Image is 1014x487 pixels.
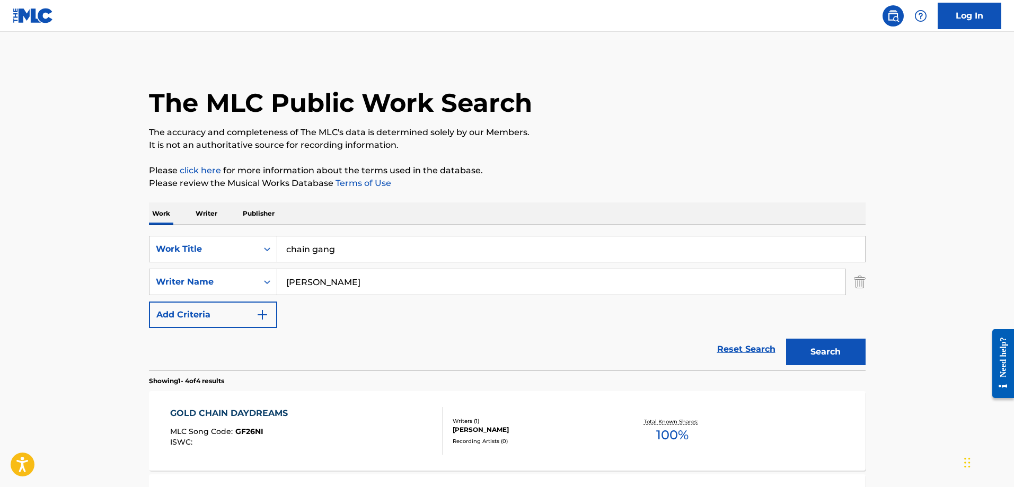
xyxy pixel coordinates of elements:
a: Log In [938,3,1001,29]
img: 9d2ae6d4665cec9f34b9.svg [256,308,269,321]
p: Publisher [240,202,278,225]
p: The accuracy and completeness of The MLC's data is determined solely by our Members. [149,126,866,139]
span: 100 % [656,426,689,445]
div: [PERSON_NAME] [453,425,613,435]
p: Work [149,202,173,225]
a: click here [180,165,221,175]
p: Total Known Shares: [644,418,701,426]
a: Public Search [883,5,904,26]
iframe: Chat Widget [961,436,1014,487]
div: Writers ( 1 ) [453,417,613,425]
iframe: Resource Center [984,321,1014,406]
a: Reset Search [712,338,781,361]
div: Drag [964,447,971,479]
img: search [887,10,900,22]
div: Help [910,5,931,26]
button: Add Criteria [149,302,277,328]
h1: The MLC Public Work Search [149,87,532,119]
span: ISWC : [170,437,195,447]
span: GF26NI [235,427,263,436]
img: MLC Logo [13,8,54,23]
img: help [914,10,927,22]
button: Search [786,339,866,365]
img: Delete Criterion [854,269,866,295]
p: Writer [192,202,221,225]
p: Please review the Musical Works Database [149,177,866,190]
div: GOLD CHAIN DAYDREAMS [170,407,293,420]
a: GOLD CHAIN DAYDREAMSMLC Song Code:GF26NIISWC:Writers (1)[PERSON_NAME]Recording Artists (0)Total K... [149,391,866,471]
form: Search Form [149,236,866,370]
div: Recording Artists ( 0 ) [453,437,613,445]
div: Work Title [156,243,251,255]
div: Writer Name [156,276,251,288]
a: Terms of Use [333,178,391,188]
p: Showing 1 - 4 of 4 results [149,376,224,386]
p: Please for more information about the terms used in the database. [149,164,866,177]
p: It is not an authoritative source for recording information. [149,139,866,152]
span: MLC Song Code : [170,427,235,436]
